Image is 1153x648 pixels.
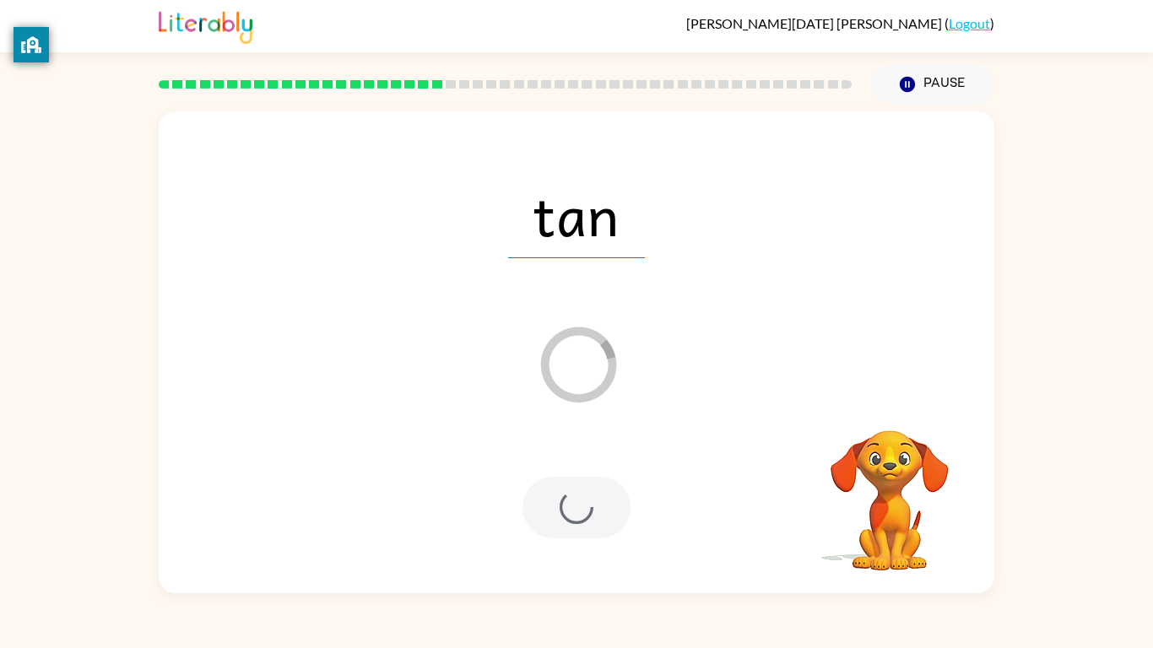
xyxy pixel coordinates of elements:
span: [PERSON_NAME][DATE] [PERSON_NAME] [686,15,945,31]
video: Your browser must support playing .mp4 files to use Literably. Please try using another browser. [805,404,974,573]
img: Literably [159,7,252,44]
a: Logout [949,15,990,31]
span: tan [508,170,645,258]
button: privacy banner [14,27,49,62]
button: Pause [872,65,994,104]
div: ( ) [686,15,994,31]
